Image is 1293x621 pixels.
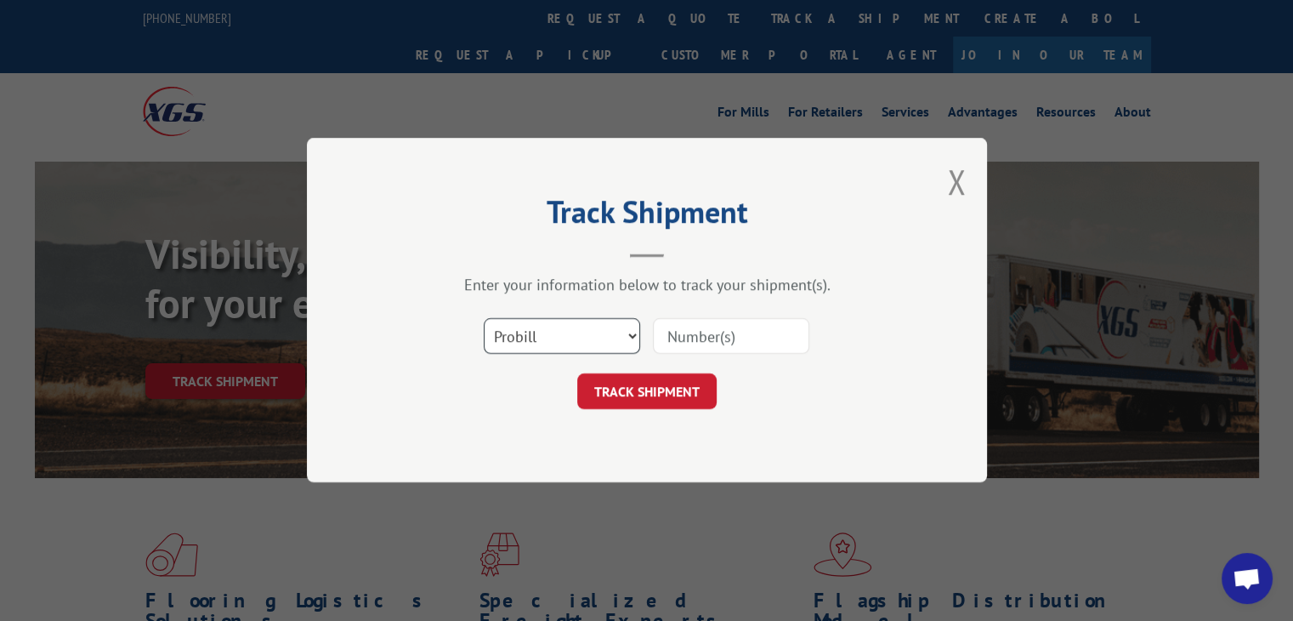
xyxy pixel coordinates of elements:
[392,276,902,295] div: Enter your information below to track your shipment(s).
[577,374,717,410] button: TRACK SHIPMENT
[653,319,809,355] input: Number(s)
[1222,553,1273,604] div: Open chat
[947,159,966,204] button: Close modal
[392,200,902,232] h2: Track Shipment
